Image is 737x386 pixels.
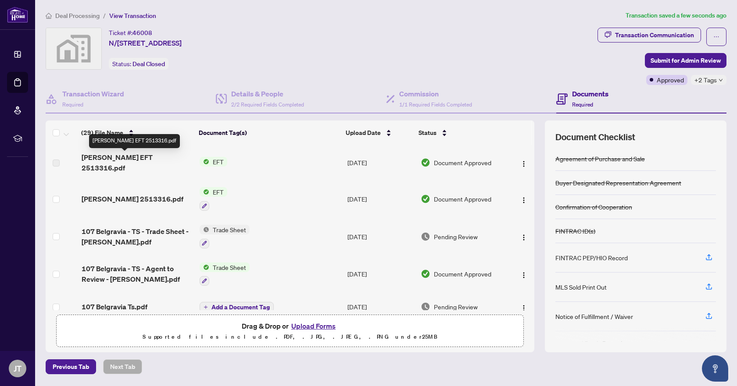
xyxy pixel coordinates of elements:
span: Document Approved [434,158,491,167]
button: Status IconEFT [200,157,227,166]
span: (29) File Name [81,128,123,138]
img: Logo [520,305,527,312]
td: [DATE] [344,180,417,218]
td: [DATE] [344,145,417,180]
span: Deal Processing [55,12,100,20]
img: Status Icon [200,187,209,197]
span: N/[STREET_ADDRESS] [109,38,182,48]
button: Logo [517,230,531,244]
div: FINTRAC PEP/HIO Record [555,253,628,262]
span: Pending Review [434,232,478,241]
span: EFT [209,187,227,197]
button: Next Tab [103,359,142,374]
img: Status Icon [200,225,209,234]
td: [DATE] [344,293,417,321]
span: Drag & Drop orUpload FormsSupported files include .PDF, .JPG, .JPEG, .PNG under25MB [57,315,523,347]
div: Ticket #: [109,28,152,38]
span: Add a Document Tag [211,304,270,310]
div: Confirmation of Cooperation [555,202,632,212]
span: +2 Tags [694,75,717,85]
span: Document Approved [434,269,491,279]
span: 107 Belgravia - TS - Agent to Review - [PERSON_NAME].pdf [82,263,193,284]
span: 107 Belgravia - TS - Trade Sheet - [PERSON_NAME].pdf [82,226,193,247]
span: plus [204,305,208,309]
div: MLS Sold Print Out [555,282,607,292]
span: [PERSON_NAME] EFT 2513316.pdf [82,152,193,173]
img: Logo [520,197,527,204]
span: JT [14,362,21,375]
span: 46008 [132,29,152,37]
span: Previous Tab [53,360,89,374]
span: ellipsis [713,34,719,40]
span: Approved [657,75,684,85]
div: Agreement of Purchase and Sale [555,154,645,163]
button: Logo [517,192,531,206]
button: Add a Document Tag [200,301,274,312]
article: Transaction saved a few seconds ago [626,11,726,21]
button: Logo [517,300,531,314]
img: Status Icon [200,262,209,272]
p: Supported files include .PDF, .JPG, .JPEG, .PNG under 25 MB [62,332,518,342]
img: Document Status [421,302,430,312]
span: Document Approved [434,194,491,204]
img: svg%3e [46,28,101,69]
div: FINTRAC ID(s) [555,226,595,236]
li: / [103,11,106,21]
button: Transaction Communication [597,28,701,42]
h4: Documents [572,89,608,99]
span: Trade Sheet [209,262,250,272]
h4: Transaction Wizard [62,89,124,99]
span: 107 Belgravia Ts.pdf [82,301,147,312]
img: Document Status [421,269,430,279]
img: Document Status [421,194,430,204]
span: [PERSON_NAME] 2513316.pdf [82,194,183,204]
span: Required [62,101,83,108]
img: Document Status [421,232,430,241]
img: Status Icon [200,157,209,166]
button: Upload Forms [289,320,338,332]
td: [DATE] [344,255,417,293]
div: Status: [109,58,168,70]
button: Status IconTrade Sheet [200,262,250,286]
span: Drag & Drop or [242,320,338,332]
span: Trade Sheet [209,225,250,234]
div: Buyer Designated Representation Agreement [555,178,681,188]
img: logo [7,7,28,23]
button: Previous Tab [46,359,96,374]
img: Logo [520,234,527,241]
span: Upload Date [346,128,381,138]
h4: Commission [399,89,472,99]
span: down [719,78,723,82]
button: Status IconTrade Sheet [200,225,250,248]
button: Add a Document Tag [200,302,274,312]
img: Logo [520,272,527,279]
span: EFT [209,157,227,166]
span: Pending Review [434,302,478,312]
img: Document Status [421,158,430,167]
th: (29) File Name [78,120,195,145]
button: Logo [517,267,531,281]
th: Upload Date [342,120,415,145]
span: 1/1 Required Fields Completed [399,101,472,108]
span: Submit for Admin Review [651,53,721,67]
button: Open asap [702,355,728,382]
td: [DATE] [344,218,417,255]
div: [PERSON_NAME] EFT 2513316.pdf [89,134,180,148]
button: Status IconEFT [200,187,227,211]
button: Submit for Admin Review [645,53,726,68]
h4: Details & People [231,89,304,99]
span: Required [572,101,593,108]
span: Document Checklist [555,131,635,143]
button: Logo [517,156,531,170]
span: Status [419,128,436,138]
img: Logo [520,160,527,167]
span: Deal Closed [132,60,165,68]
div: Transaction Communication [615,28,694,42]
span: 2/2 Required Fields Completed [231,101,304,108]
th: Status [415,120,506,145]
span: View Transaction [109,12,156,20]
div: Notice of Fulfillment / Waiver [555,312,633,321]
th: Document Tag(s) [195,120,342,145]
span: home [46,13,52,19]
